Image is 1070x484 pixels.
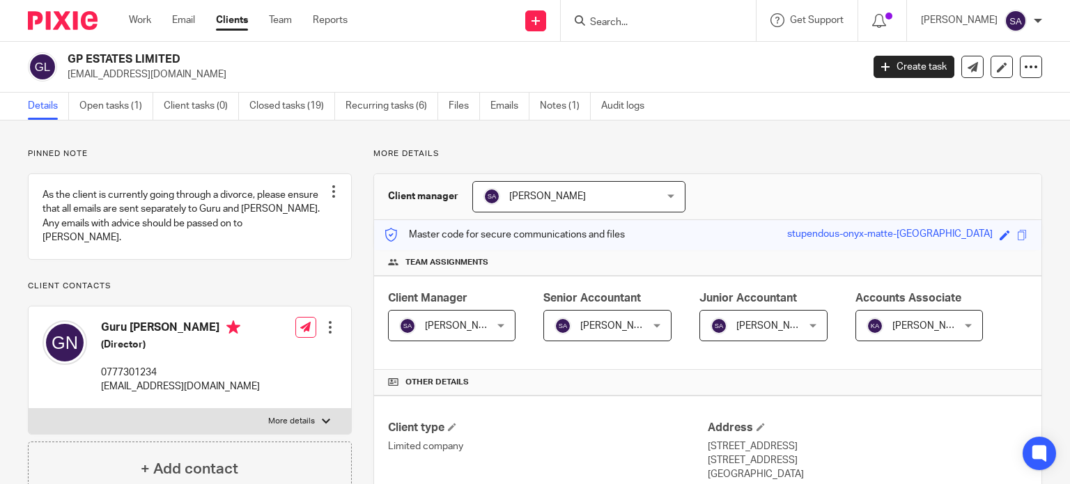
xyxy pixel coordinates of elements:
p: [EMAIL_ADDRESS][DOMAIN_NAME] [101,380,260,393]
span: [PERSON_NAME] [580,321,657,331]
img: svg%3E [399,318,416,334]
a: Open tasks (1) [79,93,153,120]
a: Closed tasks (19) [249,93,335,120]
input: Search [589,17,714,29]
p: More details [373,148,1042,159]
span: Junior Accountant [699,292,797,304]
a: Reports [313,13,348,27]
span: Senior Accountant [543,292,641,304]
p: [EMAIL_ADDRESS][DOMAIN_NAME] [68,68,853,81]
p: [STREET_ADDRESS] [708,453,1028,467]
a: Audit logs [601,93,655,120]
a: Recurring tasks (6) [346,93,438,120]
span: [PERSON_NAME] [425,321,502,331]
img: svg%3E [42,320,87,365]
a: Client tasks (0) [164,93,239,120]
h4: + Add contact [141,458,238,480]
p: Client contacts [28,281,352,292]
a: Create task [874,56,954,78]
p: More details [268,416,315,427]
p: [GEOGRAPHIC_DATA] [708,467,1028,481]
div: stupendous-onyx-matte-[GEOGRAPHIC_DATA] [787,227,993,243]
img: svg%3E [555,318,571,334]
a: Notes (1) [540,93,591,120]
a: Files [449,93,480,120]
span: Other details [405,377,469,388]
span: [PERSON_NAME] [736,321,813,331]
a: Details [28,93,69,120]
span: Accounts Associate [855,292,961,304]
h3: Client manager [388,189,458,203]
p: Master code for secure communications and files [385,228,625,242]
h4: Address [708,421,1028,435]
a: Email [172,13,195,27]
img: svg%3E [711,318,727,334]
span: Get Support [790,15,844,25]
img: svg%3E [1005,10,1027,32]
i: Primary [226,320,240,334]
h5: (Director) [101,338,260,352]
span: [PERSON_NAME] [509,192,586,201]
span: [PERSON_NAME] [892,321,969,331]
img: svg%3E [28,52,57,81]
p: [STREET_ADDRESS] [708,439,1028,453]
h4: Guru [PERSON_NAME] [101,320,260,338]
p: 0777301234 [101,366,260,380]
p: Limited company [388,439,708,453]
a: Work [129,13,151,27]
a: Emails [490,93,529,120]
span: Client Manager [388,292,467,304]
a: Clients [216,13,248,27]
img: Pixie [28,11,98,30]
h4: Client type [388,421,708,435]
h2: GP ESTATES LIMITED [68,52,696,67]
img: svg%3E [867,318,883,334]
p: Pinned note [28,148,352,159]
p: [PERSON_NAME] [921,13,998,27]
a: Team [269,13,292,27]
span: Team assignments [405,257,488,268]
img: svg%3E [483,188,500,205]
